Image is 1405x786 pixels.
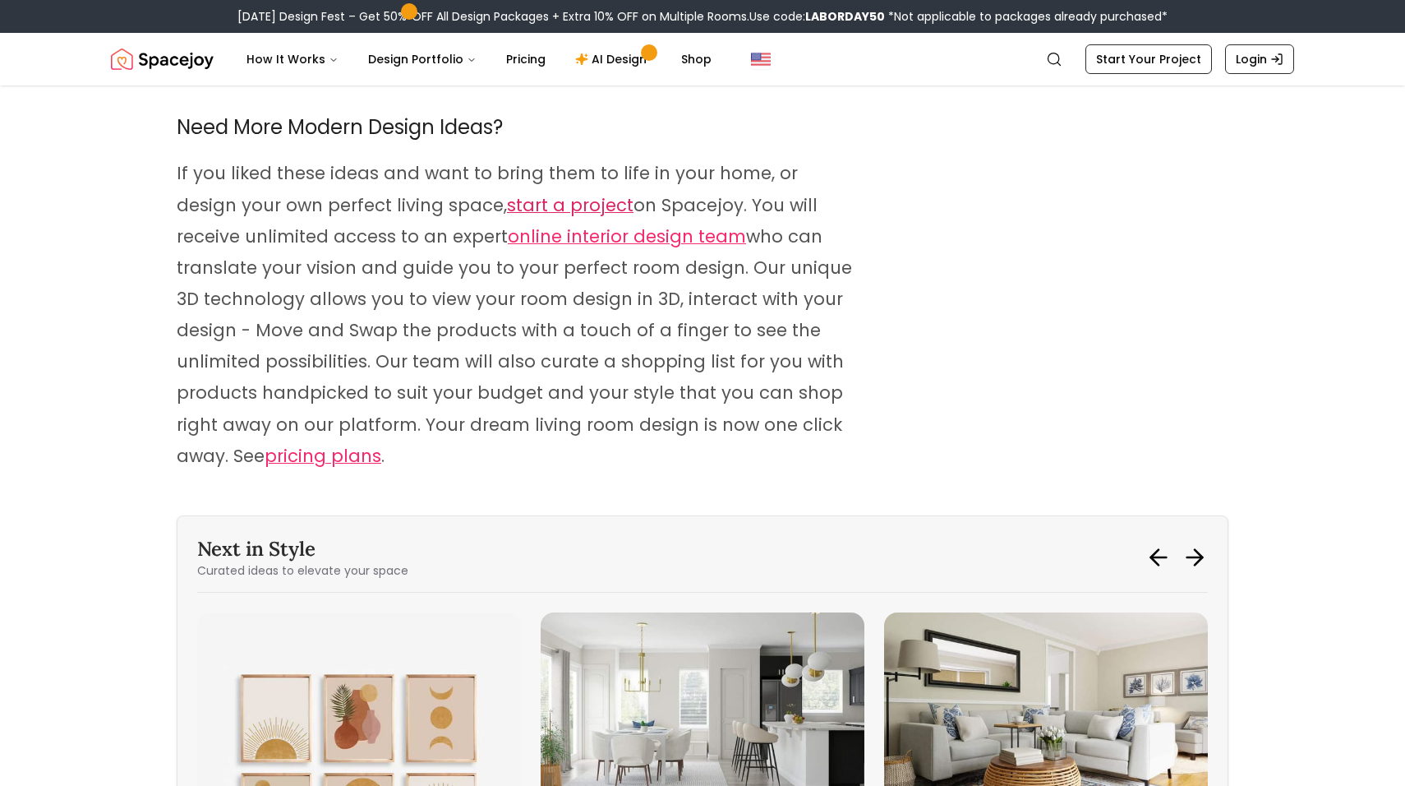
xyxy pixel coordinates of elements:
[265,448,381,467] a: pricing plans
[668,43,725,76] a: Shop
[111,43,214,76] a: Spacejoy
[233,43,352,76] button: How It Works
[177,161,798,216] span: If you liked these ideas and want to bring them to life in your home, or design your own perfect ...
[507,197,633,216] a: start a project
[749,8,885,25] span: Use code:
[507,193,633,217] span: start a project
[233,43,725,76] nav: Main
[177,193,818,248] span: on Spacejoy. You will receive unlimited access to an expert
[111,33,1294,86] nav: Global
[111,43,214,76] img: Spacejoy Logo
[508,224,746,248] span: online interior design team
[197,536,408,562] h3: Next in Style
[177,113,503,141] span: Need More Modern Design Ideas?
[493,43,559,76] a: Pricing
[177,224,852,468] span: who can translate your vision and guide you to your perfect room design. Our unique 3D technology...
[381,444,385,468] span: .
[265,444,381,468] span: pricing plans
[885,8,1168,25] span: *Not applicable to packages already purchased*
[508,229,746,247] a: online interior design team
[1085,44,1212,74] a: Start Your Project
[237,8,1168,25] div: [DATE] Design Fest – Get 50% OFF All Design Packages + Extra 10% OFF on Multiple Rooms.
[562,43,665,76] a: AI Design
[1225,44,1294,74] a: Login
[751,49,771,69] img: United States
[805,8,885,25] b: LABORDAY50
[197,562,408,579] p: Curated ideas to elevate your space
[355,43,490,76] button: Design Portfolio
